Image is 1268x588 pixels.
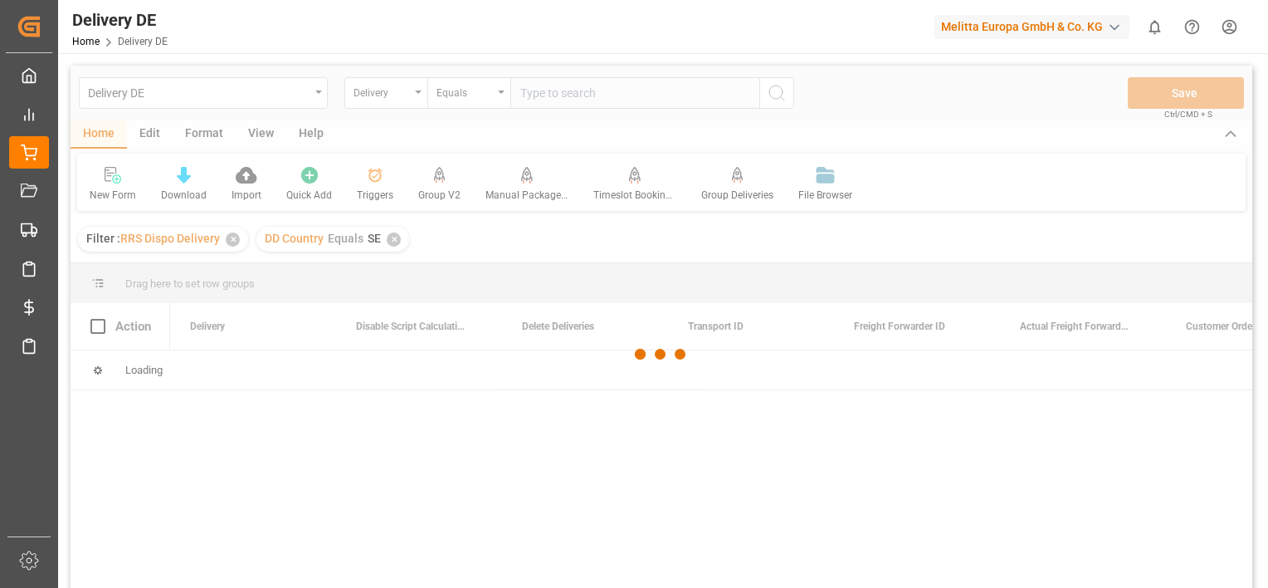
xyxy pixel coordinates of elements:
[72,36,100,47] a: Home
[934,11,1136,42] button: Melitta Europa GmbH & Co. KG
[72,7,168,32] div: Delivery DE
[1136,8,1173,46] button: show 0 new notifications
[934,15,1129,39] div: Melitta Europa GmbH & Co. KG
[1173,8,1211,46] button: Help Center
